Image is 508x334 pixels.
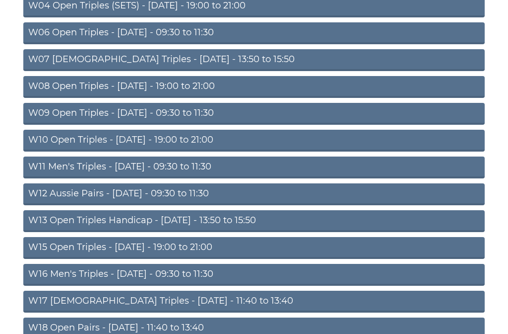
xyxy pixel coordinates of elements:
[23,291,485,313] a: W17 [DEMOGRAPHIC_DATA] Triples - [DATE] - 11:40 to 13:40
[23,130,485,152] a: W10 Open Triples - [DATE] - 19:00 to 21:00
[23,210,485,232] a: W13 Open Triples Handicap - [DATE] - 13:50 to 15:50
[23,22,485,44] a: W06 Open Triples - [DATE] - 09:30 to 11:30
[23,157,485,178] a: W11 Men's Triples - [DATE] - 09:30 to 11:30
[23,237,485,259] a: W15 Open Triples - [DATE] - 19:00 to 21:00
[23,76,485,98] a: W08 Open Triples - [DATE] - 19:00 to 21:00
[23,183,485,205] a: W12 Aussie Pairs - [DATE] - 09:30 to 11:30
[23,264,485,286] a: W16 Men's Triples - [DATE] - 09:30 to 11:30
[23,49,485,71] a: W07 [DEMOGRAPHIC_DATA] Triples - [DATE] - 13:50 to 15:50
[23,103,485,125] a: W09 Open Triples - [DATE] - 09:30 to 11:30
